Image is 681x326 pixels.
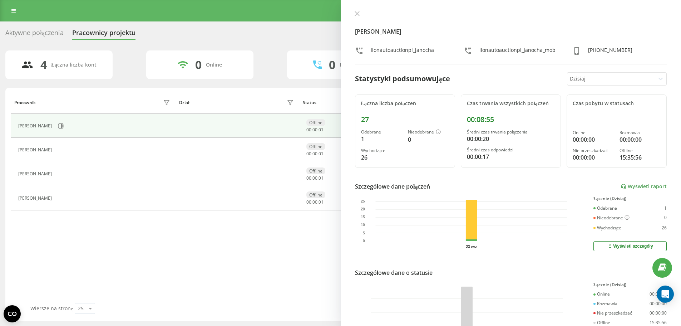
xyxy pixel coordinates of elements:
div: : : [306,200,324,205]
div: 00:00:00 [650,311,667,316]
div: Offline [306,143,325,150]
div: Rozmawia [620,130,661,135]
button: Wyświetl szczegóły [593,241,667,251]
div: 27 [361,115,449,124]
div: Offline [306,191,325,198]
div: Pracownik [14,100,36,105]
div: Nieodebrane [593,215,630,221]
div: 00:00:00 [650,301,667,306]
div: Czas pobytu w statusach [573,101,661,107]
div: Status [303,100,316,105]
div: : : [306,127,324,132]
div: 00:00:00 [650,292,667,297]
div: lionautoauctionpl_janocha_mob [479,47,556,57]
div: Rozmawia [593,301,617,306]
text: 5 [362,231,365,235]
span: 00 [312,127,317,133]
text: 23 wrz [466,245,477,249]
div: [PERSON_NAME] [18,171,54,176]
div: 00:00:17 [467,152,555,161]
div: Wyświetl szczegóły [607,243,653,249]
div: 00:00:00 [573,135,614,144]
span: 01 [319,175,324,181]
div: Offline [306,167,325,174]
text: 25 [361,199,365,203]
div: Wychodzące [361,148,402,153]
div: Aktywne połączenia [5,29,64,40]
div: Łączna liczba połączeń [361,101,449,107]
div: Online [593,292,610,297]
span: 00 [312,199,317,205]
div: Open Intercom Messenger [657,286,674,303]
span: 01 [319,199,324,205]
div: 0 [329,58,335,72]
text: 20 [361,208,365,211]
div: Nieodebrane [408,130,449,135]
div: Offline [620,148,661,153]
div: : : [306,151,324,156]
div: : : [306,176,324,181]
div: 15:35:56 [620,153,661,162]
div: [PERSON_NAME] [18,196,54,201]
div: [PHONE_NUMBER] [588,47,632,57]
a: Wyświetl raport [621,184,667,190]
span: 00 [312,151,317,157]
span: 00 [312,175,317,181]
span: Wiersze na stronę [30,305,73,312]
div: Szczegółowe dane o statusie [355,268,433,277]
div: Średni czas odpowiedzi [467,147,555,152]
div: 25 [78,305,84,312]
span: 00 [306,127,311,133]
div: Offline [306,119,325,126]
div: Online [573,130,614,135]
div: Wychodzące [593,225,621,230]
div: Łącznie (Dzisiaj) [593,196,667,201]
div: Łączna liczba kont [51,62,96,68]
span: 00 [306,175,311,181]
div: Średni czas trwania połączenia [467,130,555,135]
div: 0 [408,135,449,144]
text: 15 [361,215,365,219]
span: 01 [319,151,324,157]
div: Rozmawiają [340,62,368,68]
div: 1 [361,135,402,143]
div: Offline [593,320,610,325]
h4: [PERSON_NAME] [355,27,667,36]
div: 15:35:56 [650,320,667,325]
div: 26 [662,225,667,230]
div: 4 [40,58,47,72]
div: Odebrane [361,130,402,135]
div: 0 [664,215,667,221]
div: Nie przeszkadzać [593,311,632,316]
div: Online [206,62,222,68]
div: 1 [664,206,667,211]
div: Łącznie (Dzisiaj) [593,282,667,287]
div: Dział [179,100,189,105]
div: Pracownicy projektu [72,29,135,40]
div: 26 [361,153,402,162]
span: 00 [306,199,311,205]
div: Czas trwania wszystkich połączeń [467,101,555,107]
div: lionautoauctionpl_janocha [371,47,434,57]
div: [PERSON_NAME] [18,123,54,128]
div: 0 [195,58,202,72]
div: Odebrane [593,206,617,211]
span: 00 [306,151,311,157]
text: 10 [361,223,365,227]
div: Szczegółowe dane połączeń [355,182,430,191]
div: 00:08:55 [467,115,555,124]
div: Statystyki podsumowujące [355,73,450,84]
div: 00:00:00 [573,153,614,162]
div: Nie przeszkadzać [573,148,614,153]
div: [PERSON_NAME] [18,147,54,152]
div: 00:00:00 [620,135,661,144]
text: 0 [362,239,365,243]
span: 01 [319,127,324,133]
button: Open CMP widget [4,305,21,322]
div: 00:00:20 [467,135,555,143]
